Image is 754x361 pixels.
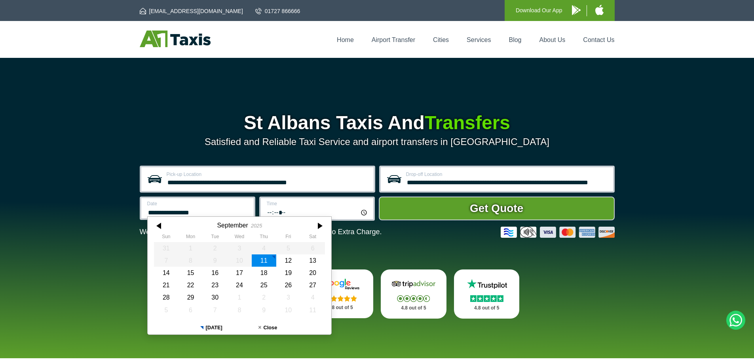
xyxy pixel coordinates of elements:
[583,36,614,43] a: Contact Us
[572,5,581,15] img: A1 Taxis Android App
[300,234,325,242] th: Saturday
[203,242,227,254] div: 02 September 2025
[300,279,325,291] div: 27 September 2025
[203,291,227,304] div: 30 September 2025
[470,295,503,302] img: Stars
[300,304,325,316] div: 11 October 2025
[227,304,252,316] div: 08 October 2025
[389,303,438,313] p: 4.8 out of 5
[178,291,203,304] div: 29 September 2025
[251,267,276,279] div: 18 September 2025
[397,295,430,302] img: Stars
[276,254,300,267] div: 12 September 2025
[267,201,368,206] label: Time
[154,304,179,316] div: 05 October 2025
[463,303,511,313] p: 4.8 out of 5
[227,234,252,242] th: Wednesday
[178,267,203,279] div: 15 September 2025
[539,36,566,43] a: About Us
[372,36,415,43] a: Airport Transfer
[291,228,382,236] span: The Car at No Extra Charge.
[140,113,615,132] h1: St Albans Taxis And
[381,269,446,319] a: Tripadvisor Stars 4.8 out of 5
[390,278,437,290] img: Tripadvisor
[154,267,179,279] div: 14 September 2025
[300,291,325,304] div: 04 October 2025
[433,36,449,43] a: Cities
[251,254,276,267] div: 11 September 2025
[203,254,227,267] div: 09 September 2025
[203,267,227,279] div: 16 September 2025
[276,234,300,242] th: Friday
[147,201,249,206] label: Date
[154,234,179,242] th: Sunday
[324,295,357,302] img: Stars
[251,291,276,304] div: 02 October 2025
[406,172,608,177] label: Drop-off Location
[203,279,227,291] div: 23 September 2025
[227,267,252,279] div: 17 September 2025
[178,234,203,242] th: Monday
[255,7,300,15] a: 01727 866666
[140,7,243,15] a: [EMAIL_ADDRESS][DOMAIN_NAME]
[276,291,300,304] div: 03 October 2025
[463,278,511,290] img: Trustpilot
[251,234,276,242] th: Thursday
[251,279,276,291] div: 25 September 2025
[308,269,373,318] a: Google Stars 4.8 out of 5
[154,279,179,291] div: 21 September 2025
[183,321,239,334] button: [DATE]
[467,36,491,43] a: Services
[300,254,325,267] div: 13 September 2025
[425,112,510,133] span: Transfers
[251,304,276,316] div: 09 October 2025
[227,242,252,254] div: 03 September 2025
[317,278,364,290] img: Google
[140,228,382,236] p: We Now Accept Card & Contactless Payment In
[276,279,300,291] div: 26 September 2025
[379,197,615,220] button: Get Quote
[316,303,365,313] p: 4.8 out of 5
[300,242,325,254] div: 06 September 2025
[203,234,227,242] th: Tuesday
[509,36,521,43] a: Blog
[203,304,227,316] div: 07 October 2025
[251,242,276,254] div: 04 September 2025
[227,291,252,304] div: 01 October 2025
[140,31,211,47] img: A1 Taxis St Albans LTD
[239,321,296,334] button: Close
[178,242,203,254] div: 01 September 2025
[501,227,615,238] img: Credit And Debit Cards
[454,269,520,319] a: Trustpilot Stars 4.8 out of 5
[276,267,300,279] div: 19 September 2025
[276,242,300,254] div: 05 September 2025
[178,279,203,291] div: 22 September 2025
[217,222,248,229] div: September
[154,254,179,267] div: 07 September 2025
[178,254,203,267] div: 08 September 2025
[140,136,615,147] p: Satisfied and Reliable Taxi Service and airport transfers in [GEOGRAPHIC_DATA]
[154,242,179,254] div: 31 August 2025
[337,36,354,43] a: Home
[227,254,252,267] div: 10 September 2025
[227,279,252,291] div: 24 September 2025
[178,304,203,316] div: 06 October 2025
[300,267,325,279] div: 20 September 2025
[516,6,562,15] p: Download Our App
[154,291,179,304] div: 28 September 2025
[167,172,369,177] label: Pick-up Location
[251,223,262,229] div: 2025
[595,5,604,15] img: A1 Taxis iPhone App
[276,304,300,316] div: 10 October 2025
